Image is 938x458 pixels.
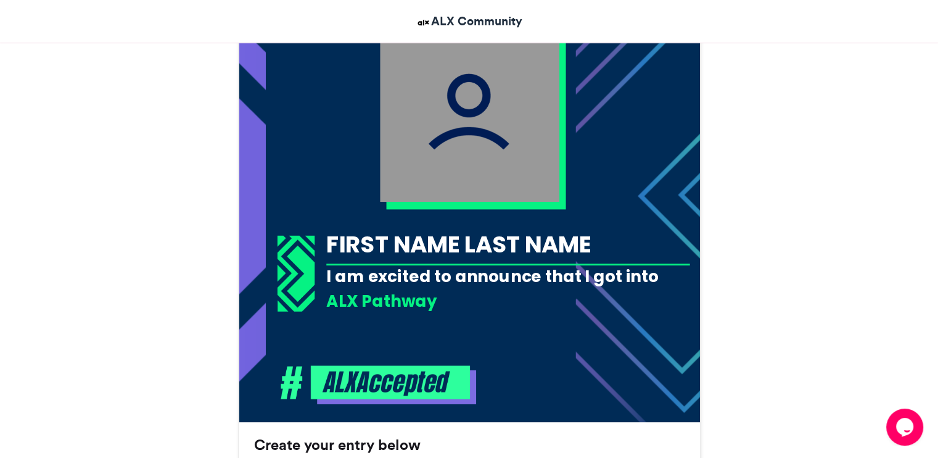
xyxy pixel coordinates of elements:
a: ALX Community [416,12,522,30]
div: I am excited to announce that I got into the [326,265,689,310]
iframe: chat widget [886,409,926,446]
img: user_filled.png [380,22,559,202]
img: ALX Community [416,15,431,30]
div: ALX Pathway [326,290,689,313]
img: 1718367053.733-03abb1a83a9aadad37b12c69bdb0dc1c60dcbf83.png [277,235,315,312]
h3: Create your entry below [254,438,685,452]
div: FIRST NAME LAST NAME [326,228,689,260]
